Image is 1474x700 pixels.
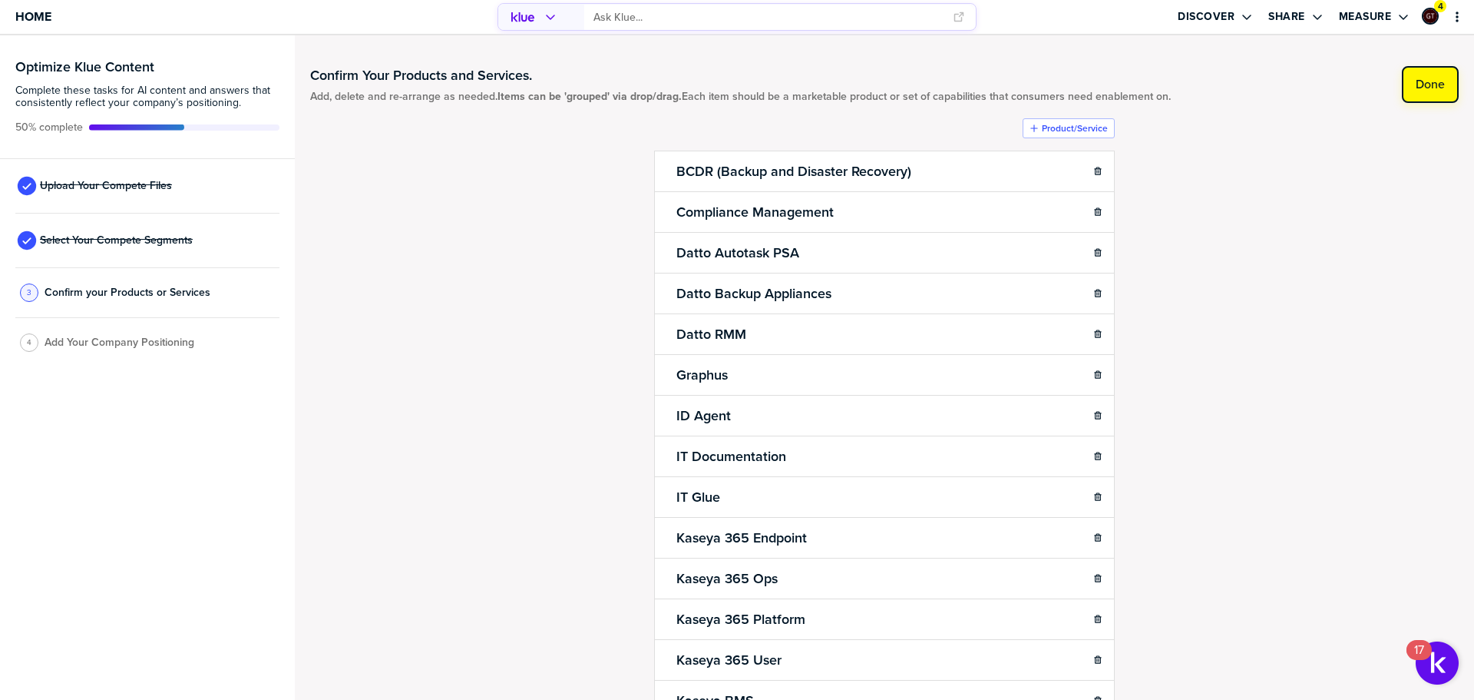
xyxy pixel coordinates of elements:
li: IT Documentation [654,436,1115,477]
span: 3 [27,287,31,298]
span: Home [15,10,51,23]
h2: Kaseya 365 Platform [673,609,808,630]
div: Graham Tutti [1422,8,1439,25]
h2: Kaseya 365 Ops [673,568,781,589]
label: Measure [1339,10,1392,24]
span: 4 [27,337,31,348]
li: Datto RMM [654,314,1115,355]
h2: IT Documentation [673,446,789,467]
span: Complete these tasks for AI content and answers that consistently reflect your company’s position... [15,85,279,109]
span: Confirm your Products or Services [45,287,210,299]
img: ee1355cada6433fc92aa15fbfe4afd43-sml.png [1423,9,1437,23]
h2: Compliance Management [673,201,837,223]
h2: IT Glue [673,486,723,508]
li: Kaseya 365 Ops [654,558,1115,599]
li: Kaseya 365 User [654,639,1115,681]
li: IT Glue [654,476,1115,518]
span: Add, delete and re-arrange as needed. Each item should be a marketable product or set of capabili... [310,91,1171,103]
h2: BCDR (Backup and Disaster Recovery) [673,161,914,182]
label: Discover [1178,10,1234,24]
h2: Datto RMM [673,323,749,345]
span: Add Your Company Positioning [45,337,194,349]
li: BCDR (Backup and Disaster Recovery) [654,151,1115,192]
label: Product/Service [1042,122,1108,134]
h2: Graphus [673,364,731,386]
h2: ID Agent [673,405,734,426]
li: Kaseya 365 Endpoint [654,517,1115,559]
button: Open Resource Center, 17 new notifications [1416,642,1459,685]
h3: Optimize Klue Content [15,60,279,74]
div: 17 [1414,650,1424,670]
h2: Datto Backup Appliances [673,283,834,304]
li: Datto Backup Appliances [654,273,1115,314]
button: Product/Service [1023,118,1115,138]
h2: Kaseya 365 User [673,649,785,671]
h1: Confirm Your Products and Services. [310,66,1171,85]
span: Select Your Compete Segments [40,234,193,247]
label: Share [1268,10,1305,24]
h2: Kaseya 365 Endpoint [673,527,810,549]
span: 4 [1438,1,1443,12]
button: Done [1402,66,1459,103]
h2: Datto Autotask PSA [673,242,802,264]
li: Kaseya 365 Platform [654,599,1115,640]
li: Datto Autotask PSA [654,232,1115,274]
li: Graphus [654,354,1115,396]
li: ID Agent [654,395,1115,436]
a: Edit Profile [1420,6,1440,26]
li: Compliance Management [654,191,1115,233]
span: Active [15,121,83,134]
label: Done [1416,77,1445,92]
input: Ask Klue... [593,5,944,30]
strong: Items can be 'grouped' via drop/drag. [497,88,682,105]
span: Upload Your Compete Files [40,180,172,192]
